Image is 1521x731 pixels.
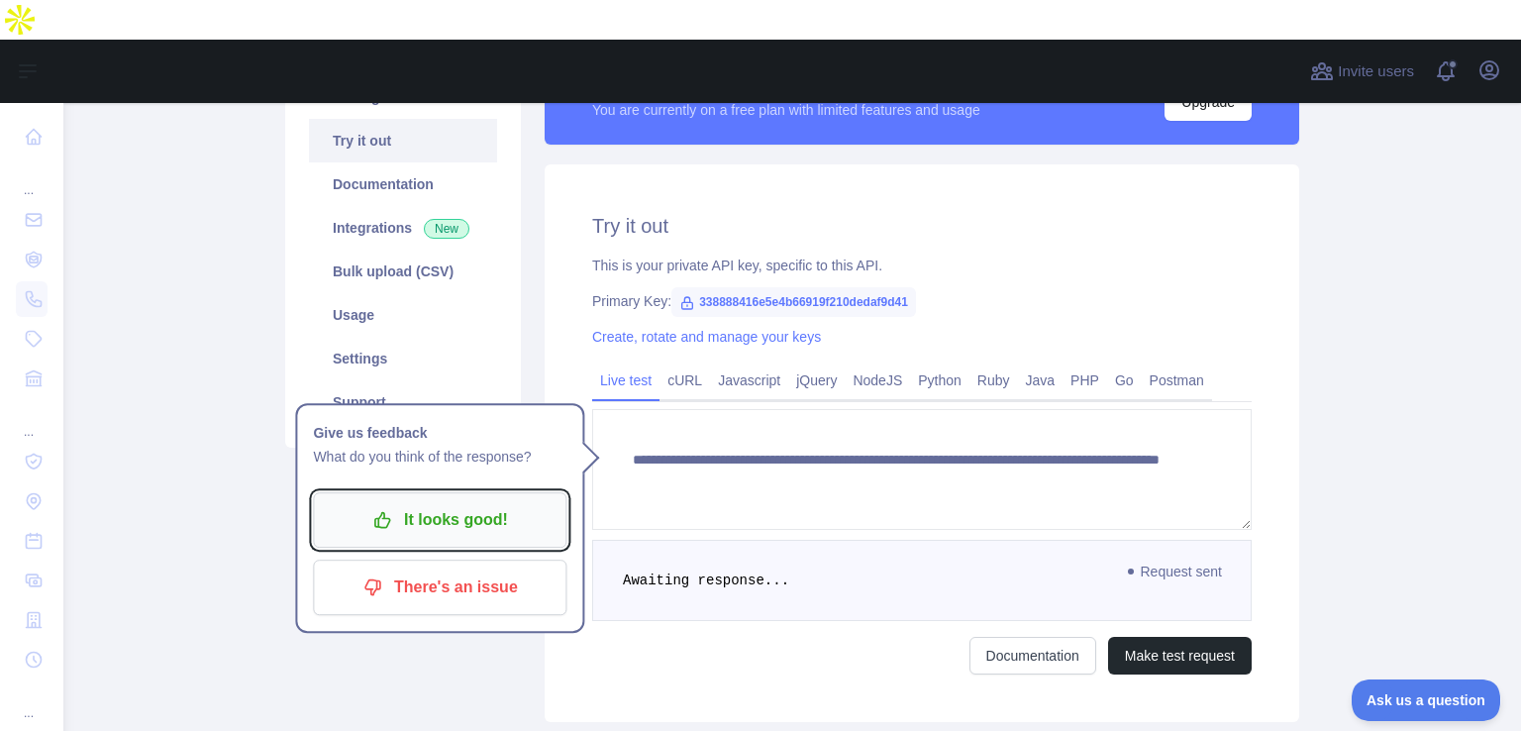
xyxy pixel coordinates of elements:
[592,329,821,345] a: Create, rotate and manage your keys
[592,256,1252,275] div: This is your private API key, specific to this API.
[910,365,969,396] a: Python
[592,100,980,120] div: You are currently on a free plan with limited features and usage
[623,573,789,588] span: Awaiting response...
[845,365,910,396] a: NodeJS
[309,206,497,250] a: Integrations New
[659,365,710,396] a: cURL
[710,365,788,396] a: Javascript
[1018,365,1064,396] a: Java
[1119,560,1233,583] span: Request sent
[309,119,497,162] a: Try it out
[671,287,916,317] span: 338888416e5e4b66919f210dedaf9d41
[1352,679,1501,721] iframe: Toggle Customer Support
[309,250,497,293] a: Bulk upload (CSV)
[969,637,1096,675] a: Documentation
[16,400,48,440] div: ...
[1063,365,1107,396] a: PHP
[1142,365,1212,396] a: Postman
[1338,60,1414,83] span: Invite users
[16,681,48,721] div: ...
[16,158,48,198] div: ...
[313,421,566,445] h1: Give us feedback
[969,365,1018,396] a: Ruby
[1306,55,1418,87] button: Invite users
[424,219,469,239] span: New
[592,365,659,396] a: Live test
[788,365,845,396] a: jQuery
[1107,365,1142,396] a: Go
[592,291,1252,311] div: Primary Key:
[313,492,566,548] button: It looks good!
[1108,637,1252,675] button: Make test request
[309,293,497,337] a: Usage
[328,571,552,604] p: There's an issue
[328,503,552,537] p: It looks good!
[309,162,497,206] a: Documentation
[313,560,566,615] button: There's an issue
[592,212,1252,240] h2: Try it out
[309,380,497,424] a: Support
[309,337,497,380] a: Settings
[313,445,566,469] p: What do you think of the response?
